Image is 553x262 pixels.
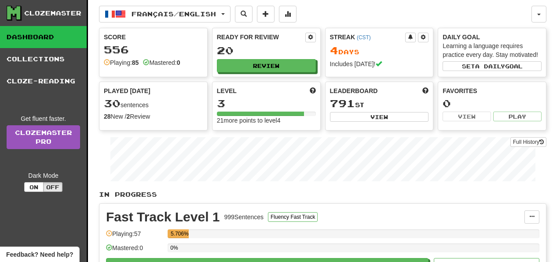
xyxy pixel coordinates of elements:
[104,112,203,121] div: New / Review
[104,58,139,67] div: Playing:
[475,63,505,69] span: a daily
[217,59,316,72] button: Review
[104,33,203,41] div: Score
[104,97,121,109] span: 30
[224,213,264,221] div: 999 Sentences
[357,34,371,41] a: (CST)
[104,44,203,55] div: 556
[106,210,220,224] div: Fast Track Level 1
[493,112,542,121] button: Play
[143,58,180,67] div: Mastered:
[330,44,338,56] span: 4
[443,112,491,121] button: View
[99,6,231,22] button: Français/English
[132,10,216,18] span: Français / English
[217,86,237,95] span: Level
[279,6,297,22] button: More stats
[132,59,139,66] strong: 85
[330,33,406,41] div: Streak
[104,86,150,95] span: Played [DATE]
[330,97,355,109] span: 791
[217,33,305,41] div: Ready for Review
[235,6,253,22] button: Search sentences
[106,229,163,244] div: Playing: 57
[106,243,163,258] div: Mastered: 0
[443,86,542,95] div: Favorites
[43,182,62,192] button: Off
[443,41,542,59] div: Learning a language requires practice every day. Stay motivated!
[6,250,73,259] span: Open feedback widget
[257,6,275,22] button: Add sentence to collection
[217,45,316,56] div: 20
[7,171,80,180] div: Dark Mode
[7,125,80,149] a: ClozemasterPro
[217,98,316,109] div: 3
[126,113,130,120] strong: 2
[443,61,542,71] button: Seta dailygoal
[422,86,428,95] span: This week in points, UTC
[510,137,546,147] button: Full History
[104,98,203,109] div: sentences
[99,190,546,199] p: In Progress
[330,60,429,68] div: Includes [DATE]!
[177,59,180,66] strong: 0
[443,33,542,41] div: Daily Goal
[310,86,316,95] span: Score more points to level up
[268,212,318,222] button: Fluency Fast Track
[330,86,378,95] span: Leaderboard
[330,45,429,56] div: Day s
[24,182,44,192] button: On
[217,116,316,125] div: 21 more points to level 4
[330,112,429,122] button: View
[170,229,189,238] div: 5.706%
[24,9,81,18] div: Clozemaster
[104,113,111,120] strong: 28
[7,114,80,123] div: Get fluent faster.
[330,98,429,109] div: st
[443,98,542,109] div: 0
